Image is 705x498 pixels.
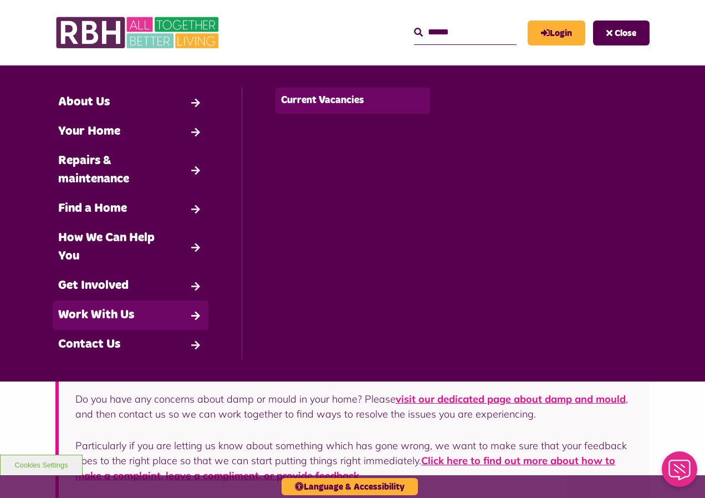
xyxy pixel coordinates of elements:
[615,29,636,38] span: Close
[528,21,585,45] a: MyRBH
[53,330,208,359] a: Contact Us
[396,393,626,405] a: visit our dedicated page about damp and mould
[593,21,650,45] button: Navigation
[75,438,633,483] p: Particularly if you are letting us know about something which has gone wrong, we want to make sur...
[55,11,222,54] img: RBH
[53,271,208,301] a: Get Involved
[53,301,208,330] a: Work With Us
[53,88,208,117] a: About Us
[655,448,705,498] iframe: Netcall Web Assistant for live chat
[75,392,633,421] p: Do you have any concerns about damp or mould in your home? Please , and then contact us so we can...
[414,21,517,44] input: Search
[53,146,208,194] a: Repairs & maintenance
[53,117,208,146] a: Your Home
[53,223,208,271] a: How We Can Help You
[282,478,418,495] button: Language & Accessibility
[275,88,431,114] a: Current Vacancies
[53,194,208,223] a: Find a Home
